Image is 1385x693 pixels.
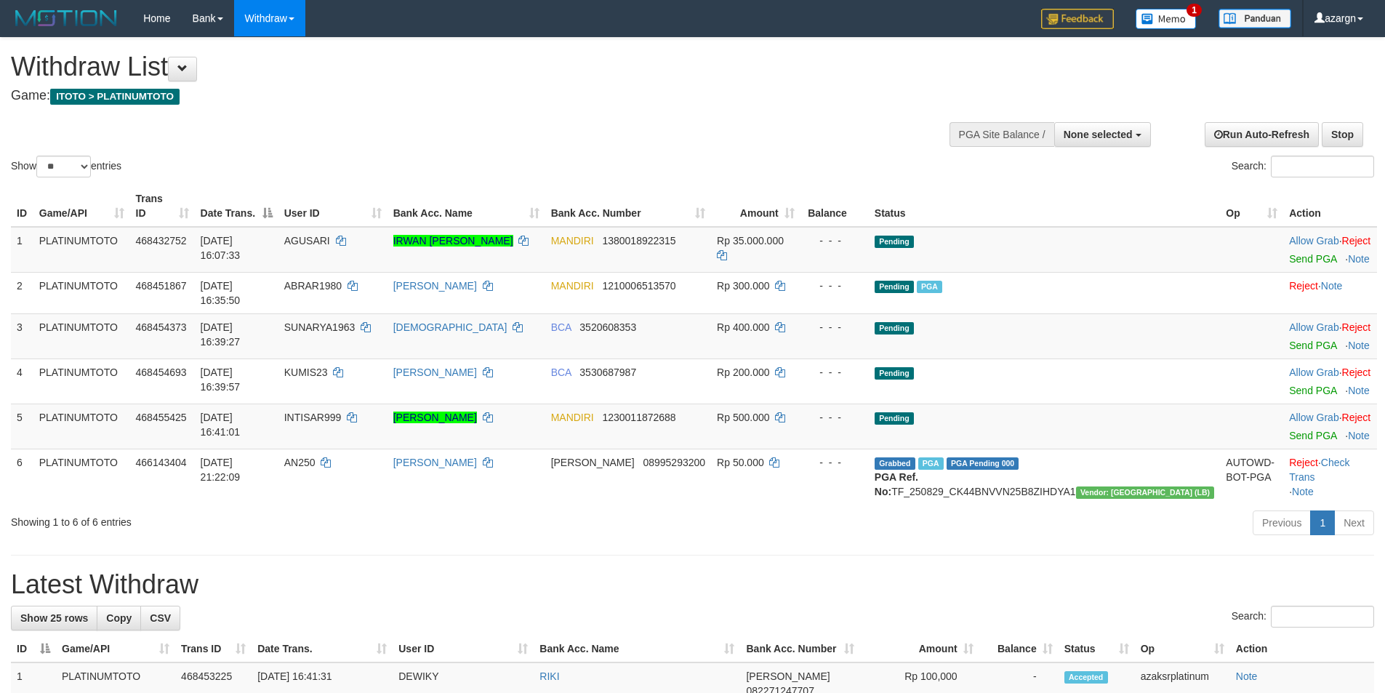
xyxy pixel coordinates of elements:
[393,457,477,468] a: [PERSON_NAME]
[869,449,1220,505] td: TF_250829_CK44BNVVN25B8ZIHDYA1
[11,156,121,177] label: Show entries
[875,412,914,425] span: Pending
[1283,185,1377,227] th: Action
[1220,185,1283,227] th: Op: activate to sort column ascending
[875,367,914,380] span: Pending
[11,404,33,449] td: 5
[1136,9,1197,29] img: Button%20Memo.svg
[140,606,180,630] a: CSV
[1283,404,1377,449] td: ·
[393,636,534,662] th: User ID: activate to sort column ascending
[1064,671,1108,684] span: Accepted
[393,412,477,423] a: [PERSON_NAME]
[11,449,33,505] td: 6
[1283,272,1377,313] td: ·
[534,636,740,662] th: Bank Acc. Name: activate to sort column ascending
[284,280,342,292] span: ABRAR1980
[11,636,56,662] th: ID: activate to sort column descending
[1289,235,1341,247] span: ·
[11,52,909,81] h1: Withdraw List
[50,89,180,105] span: ITOTO > PLATINUMTOTO
[175,636,252,662] th: Trans ID: activate to sort column ascending
[33,313,130,358] td: PLATINUMTOTO
[1292,486,1314,497] a: Note
[947,457,1019,470] span: PGA Pending
[393,235,513,247] a: IRWAN [PERSON_NAME]
[1187,4,1202,17] span: 1
[860,636,979,662] th: Amount: activate to sort column ascending
[136,412,187,423] span: 468455425
[1289,412,1338,423] a: Allow Grab
[1342,321,1371,333] a: Reject
[136,235,187,247] span: 468432752
[1289,385,1336,396] a: Send PGA
[33,449,130,505] td: PLATINUMTOTO
[579,366,636,378] span: Copy 3530687987 to clipboard
[201,280,241,306] span: [DATE] 16:35:50
[806,320,863,335] div: - - -
[1342,366,1371,378] a: Reject
[1334,510,1374,535] a: Next
[602,235,675,247] span: Copy 1380018922315 to clipboard
[1076,486,1215,499] span: Vendor URL: https://dashboard.q2checkout.com/secure
[1322,122,1363,147] a: Stop
[33,404,130,449] td: PLATINUMTOTO
[1236,670,1258,682] a: Note
[1283,449,1377,505] td: · ·
[717,366,769,378] span: Rp 200.000
[551,412,594,423] span: MANDIRI
[1205,122,1319,147] a: Run Auto-Refresh
[602,412,675,423] span: Copy 1230011872688 to clipboard
[979,636,1059,662] th: Balance: activate to sort column ascending
[545,185,711,227] th: Bank Acc. Number: activate to sort column ascending
[1289,321,1338,333] a: Allow Grab
[130,185,195,227] th: Trans ID: activate to sort column ascending
[551,457,635,468] span: [PERSON_NAME]
[1348,253,1370,265] a: Note
[252,636,393,662] th: Date Trans.: activate to sort column ascending
[1289,366,1341,378] span: ·
[1321,280,1343,292] a: Note
[11,185,33,227] th: ID
[56,636,175,662] th: Game/API: activate to sort column ascending
[1219,9,1291,28] img: panduan.png
[195,185,278,227] th: Date Trans.: activate to sort column descending
[1064,129,1133,140] span: None selected
[1253,510,1311,535] a: Previous
[1289,412,1341,423] span: ·
[1283,313,1377,358] td: ·
[11,227,33,273] td: 1
[740,636,859,662] th: Bank Acc. Number: activate to sort column ascending
[11,313,33,358] td: 3
[1342,412,1371,423] a: Reject
[1289,280,1318,292] a: Reject
[806,233,863,248] div: - - -
[806,455,863,470] div: - - -
[875,457,915,470] span: Grabbed
[1348,430,1370,441] a: Note
[284,321,356,333] span: SUNARYA1963
[201,321,241,348] span: [DATE] 16:39:27
[33,227,130,273] td: PLATINUMTOTO
[136,321,187,333] span: 468454373
[1289,340,1336,351] a: Send PGA
[33,185,130,227] th: Game/API: activate to sort column ascending
[602,280,675,292] span: Copy 1210006513570 to clipboard
[1054,122,1151,147] button: None selected
[11,7,121,29] img: MOTION_logo.png
[1348,385,1370,396] a: Note
[551,235,594,247] span: MANDIRI
[11,358,33,404] td: 4
[11,570,1374,599] h1: Latest Withdraw
[551,280,594,292] span: MANDIRI
[918,457,944,470] span: Marked by azaksrplatinum
[869,185,1220,227] th: Status
[800,185,869,227] th: Balance
[201,457,241,483] span: [DATE] 21:22:09
[33,272,130,313] td: PLATINUMTOTO
[1289,457,1349,483] a: Check Trans
[643,457,705,468] span: Copy 08995293200 to clipboard
[746,670,830,682] span: [PERSON_NAME]
[1310,510,1335,535] a: 1
[201,235,241,261] span: [DATE] 16:07:33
